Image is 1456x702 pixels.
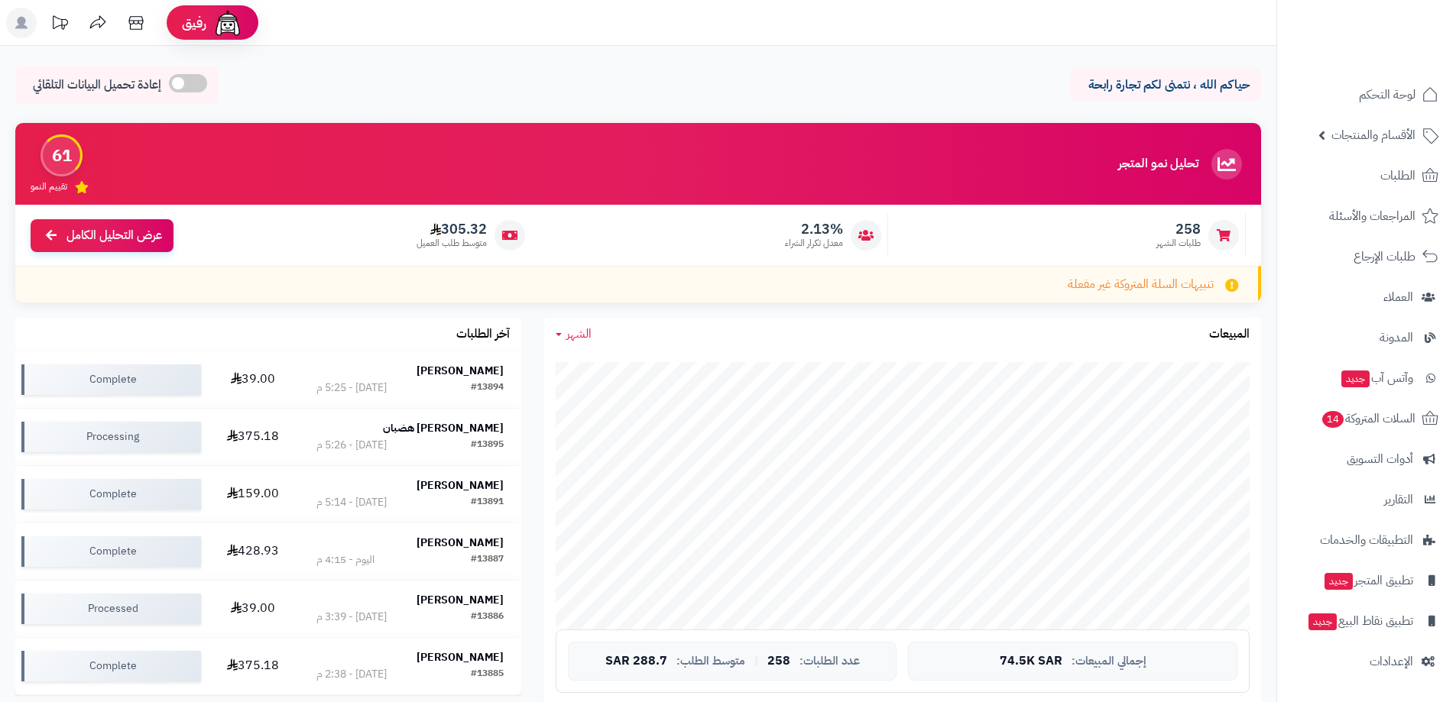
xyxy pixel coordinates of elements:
[212,8,243,38] img: ai-face.png
[1383,286,1413,308] span: العملاء
[471,438,504,453] div: #13895
[1322,411,1344,428] span: 14
[316,610,387,625] div: [DATE] - 3:39 م
[1286,562,1447,599] a: تطبيق المتجرجديد
[1307,610,1413,632] span: تطبيق نقاط البيع
[785,237,843,250] span: معدل تكرار الشراء
[605,655,667,668] span: 288.7 SAR
[1118,157,1198,171] h3: تحليل نمو المتجر
[41,8,79,42] a: تحديثات المنصة
[1286,400,1447,437] a: السلات المتروكة14
[1286,481,1447,518] a: التقارير
[1347,448,1413,470] span: أدوات التسويق
[316,495,387,510] div: [DATE] - 5:14 م
[767,655,790,668] span: 258
[1286,198,1447,235] a: المراجعات والأسئلة
[21,479,201,510] div: Complete
[316,438,387,453] div: [DATE] - 5:26 م
[21,422,201,452] div: Processing
[207,351,299,408] td: 39.00
[1286,157,1447,194] a: الطلبات
[1370,651,1413,672] span: الإعدادات
[207,523,299,580] td: 428.93
[754,655,758,667] span: |
[417,477,504,493] strong: [PERSON_NAME]
[676,655,745,668] span: متوسط الطلب:
[66,227,162,244] span: عرض التحليل الكامل
[471,380,504,396] div: #13894
[1331,125,1415,146] span: الأقسام والمنتجات
[1329,205,1415,227] span: المراجعات والأسئلة
[1323,570,1413,591] span: تطبيق المتجر
[316,380,387,396] div: [DATE] - 5:25 م
[1286,238,1447,275] a: طلبات الإرجاع
[1286,319,1447,356] a: المدونة
[1286,603,1447,639] a: تطبيق نقاط البيعجديد
[1286,76,1447,113] a: لوحة التحكم
[1321,408,1415,429] span: السلات المتروكة
[1308,613,1337,630] span: جديد
[471,610,504,625] div: #13886
[31,219,173,252] a: عرض التحليل الكامل
[1072,655,1146,668] span: إجمالي المبيعات:
[566,325,592,343] span: الشهر
[1384,489,1413,510] span: التقارير
[556,325,592,343] a: الشهر
[207,638,299,694] td: 375.18
[1286,279,1447,315] a: العملاء
[182,14,206,32] span: رفيق
[316,667,387,682] div: [DATE] - 2:38 م
[1325,573,1353,590] span: جديد
[207,466,299,522] td: 159.00
[1340,367,1413,389] span: وآتس آب
[1354,246,1415,267] span: طلبات الإرجاع
[1320,529,1413,551] span: التطبيقات والخدمات
[21,594,201,624] div: Processed
[383,420,504,436] strong: [PERSON_NAME] هضبان
[1286,522,1447,558] a: التطبيقات والخدمات
[799,655,860,668] span: عدد الطلبات:
[1286,643,1447,680] a: الإعدادات
[1341,370,1370,387] span: جديد
[417,221,487,238] span: 305.32
[1286,360,1447,396] a: وآتس آبجديد
[1380,165,1415,186] span: الطلبات
[316,552,375,568] div: اليوم - 4:15 م
[471,552,504,568] div: #13887
[1359,84,1415,105] span: لوحة التحكم
[1156,221,1201,238] span: 258
[1156,237,1201,250] span: طلبات الشهر
[1209,328,1250,341] h3: المبيعات
[417,592,504,608] strong: [PERSON_NAME]
[1081,76,1250,94] p: حياكم الله ، نتمنى لكم تجارة رابحة
[1380,327,1413,348] span: المدونة
[456,328,510,341] h3: آخر الطلبات
[417,363,504,379] strong: [PERSON_NAME]
[1286,441,1447,477] a: أدوات التسويق
[33,76,161,94] span: إعادة تحميل البيانات التلقائي
[21,651,201,681] div: Complete
[417,535,504,551] strong: [PERSON_NAME]
[207,581,299,637] td: 39.00
[207,409,299,465] td: 375.18
[785,221,843,238] span: 2.13%
[1068,276,1214,293] span: تنبيهات السلة المتروكة غير مفعلة
[471,667,504,682] div: #13885
[471,495,504,510] div: #13891
[31,180,67,193] span: تقييم النمو
[1000,655,1062,668] span: 74.5K SAR
[1352,41,1441,73] img: logo-2.png
[417,237,487,250] span: متوسط طلب العميل
[21,364,201,395] div: Complete
[21,536,201,567] div: Complete
[417,649,504,665] strong: [PERSON_NAME]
